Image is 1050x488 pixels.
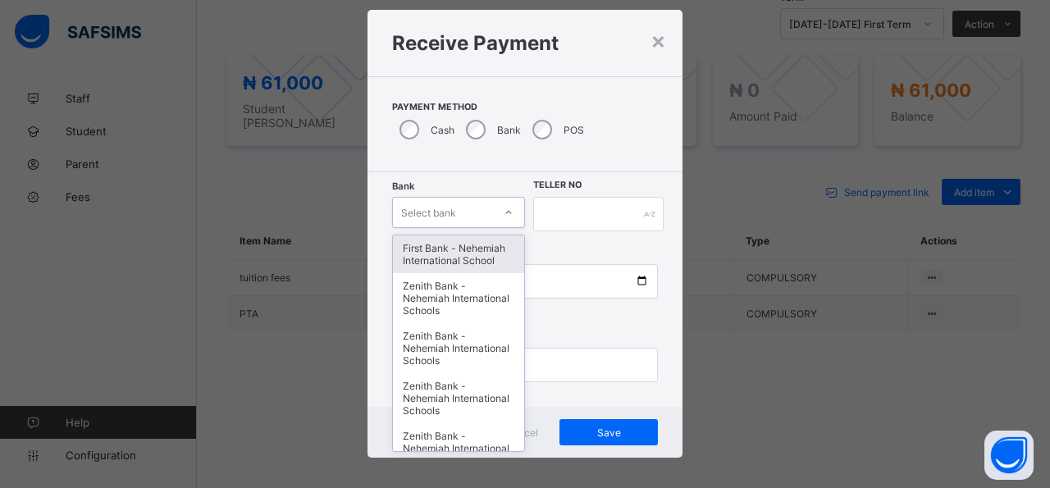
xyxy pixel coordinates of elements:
[564,124,584,136] label: POS
[651,26,666,54] div: ×
[393,423,524,473] div: Zenith Bank - Nehemiah International Schools
[497,124,521,136] label: Bank
[401,197,456,228] div: Select bank
[393,273,524,323] div: Zenith Bank - Nehemiah International Schools
[392,31,658,55] h1: Receive Payment
[572,426,646,439] span: Save
[393,323,524,373] div: Zenith Bank - Nehemiah International Schools
[533,180,582,190] label: Teller No
[984,431,1034,480] button: Open asap
[392,180,414,192] span: Bank
[431,124,454,136] label: Cash
[392,102,658,112] span: Payment Method
[393,373,524,423] div: Zenith Bank - Nehemiah International Schools
[393,235,524,273] div: First Bank - Nehemiah International School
